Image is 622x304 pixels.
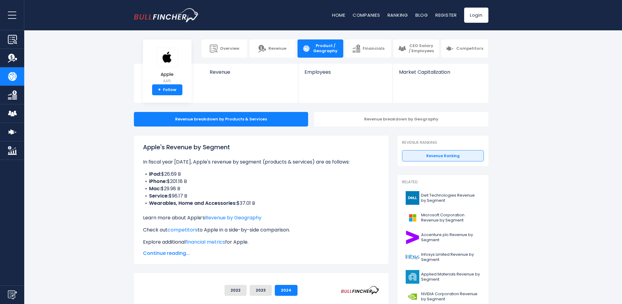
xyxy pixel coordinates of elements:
[406,290,419,303] img: NVDA logo
[313,43,338,54] span: Product / Geography
[225,285,247,296] button: 2022
[143,250,379,257] span: Continue reading...
[435,12,457,18] a: Register
[406,211,419,225] img: MSFT logo
[134,8,199,22] a: Go to homepage
[185,238,225,245] a: financial metrics
[157,78,178,84] small: AAPL
[402,209,484,226] a: Microsoft Corporation Revenue by Segment
[406,250,419,264] img: INFY logo
[134,8,199,22] img: bullfincher logo
[152,84,182,95] a: +Follow
[406,191,419,205] img: DELL logo
[143,158,379,166] p: In fiscal year [DATE], Apple's revenue by segment (products & services) are as follows:
[304,69,387,75] span: Employees
[421,232,480,243] span: Accenture plc Revenue by Segment
[353,12,380,18] a: Companies
[441,39,488,58] a: Competitors
[345,39,391,58] a: Financials
[406,270,419,284] img: AMAT logo
[149,192,169,199] b: Service:
[402,269,484,285] a: Applied Materials Revenue by Segment
[210,69,292,75] span: Revenue
[156,47,178,85] a: Apple AAPL
[268,46,286,51] span: Revenue
[275,285,298,296] button: 2024
[143,143,379,152] h1: Apple's Revenue by Segment
[143,238,379,246] p: Explore additional for Apple.
[134,112,308,127] div: Revenue breakdown by Products & Services
[415,12,428,18] a: Blog
[143,214,379,221] p: Learn more about Apple’s
[204,64,298,85] a: Revenue
[402,150,484,162] a: Revenue Ranking
[201,39,247,58] a: Overview
[143,192,379,200] li: $96.17 B
[158,87,161,93] strong: +
[421,193,480,203] span: Dell Technologies Revenue by Segment
[388,12,408,18] a: Ranking
[402,229,484,246] a: Accenture plc Revenue by Segment
[421,252,480,262] span: Infosys Limited Revenue by Segment
[314,112,488,127] div: Revenue breakdown by Geography
[408,43,434,54] span: CEO Salary / Employees
[298,64,393,85] a: Employees
[143,171,379,178] li: $26.69 B
[149,171,161,177] b: iPad:
[456,46,483,51] span: Competitors
[298,39,343,58] a: Product / Geography
[143,178,379,185] li: $201.18 B
[143,226,379,234] p: Check out to Apple in a side-by-side comparison.
[399,69,481,75] span: Market Capitalization
[220,46,239,51] span: Overview
[393,64,487,85] a: Market Capitalization
[143,200,379,207] li: $37.01 B
[363,46,384,51] span: Financials
[402,249,484,265] a: Infosys Limited Revenue by Segment
[249,39,295,58] a: Revenue
[402,140,484,145] p: Revenue Ranking
[464,8,488,23] a: Login
[402,190,484,206] a: Dell Technologies Revenue by Segment
[149,185,161,192] b: Mac:
[250,285,272,296] button: 2023
[421,272,480,282] span: Applied Materials Revenue by Segment
[406,231,419,244] img: ACN logo
[149,178,167,185] b: iPhone:
[205,214,261,221] a: Revenue by Geography
[421,292,480,302] span: NVIDIA Corporation Revenue by Segment
[332,12,345,18] a: Home
[402,180,484,185] p: Related
[149,200,237,207] b: Wearables, Home and Accessories:
[421,213,480,223] span: Microsoft Corporation Revenue by Segment
[393,39,439,58] a: CEO Salary / Employees
[157,72,178,77] span: Apple
[143,185,379,192] li: $29.98 B
[168,226,198,233] a: competitors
